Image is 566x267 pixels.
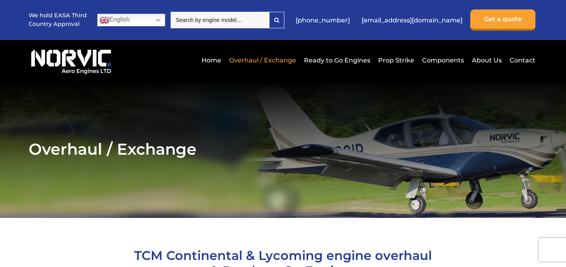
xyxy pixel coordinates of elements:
h2: Overhaul / Exchange [29,139,537,159]
a: Get a quote [470,9,535,31]
a: Components [420,51,466,70]
img: Norvic Aero Engines logo [29,46,113,75]
a: [EMAIL_ADDRESS][DOMAIN_NAME] [358,11,466,30]
a: Ready to Go Engines [302,51,372,70]
a: [PHONE_NUMBER] [292,11,354,30]
a: Prop Strike [376,51,416,70]
p: We hold EASA Third Country Approval [29,11,87,28]
a: About Us [470,51,504,70]
a: Overhaul / Exchange [227,51,298,70]
a: English [97,14,165,26]
img: en [100,15,109,25]
a: Contact [508,51,535,70]
a: Home [200,51,223,70]
input: Search by engine model… [171,12,269,28]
